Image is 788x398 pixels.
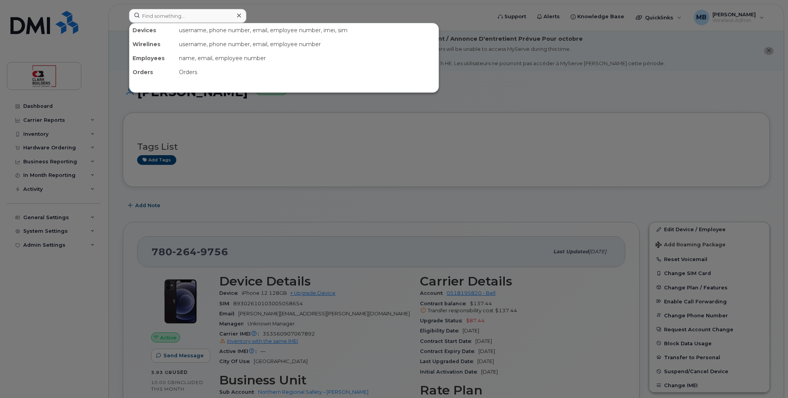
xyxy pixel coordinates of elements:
div: Devices [129,23,176,37]
div: Orders [176,65,439,79]
div: Orders [129,65,176,79]
div: username, phone number, email, employee number [176,37,439,51]
div: username, phone number, email, employee number, imei, sim [176,23,439,37]
div: Employees [129,51,176,65]
div: Wirelines [129,37,176,51]
iframe: Messenger Launcher [754,364,782,392]
div: name, email, employee number [176,51,439,65]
